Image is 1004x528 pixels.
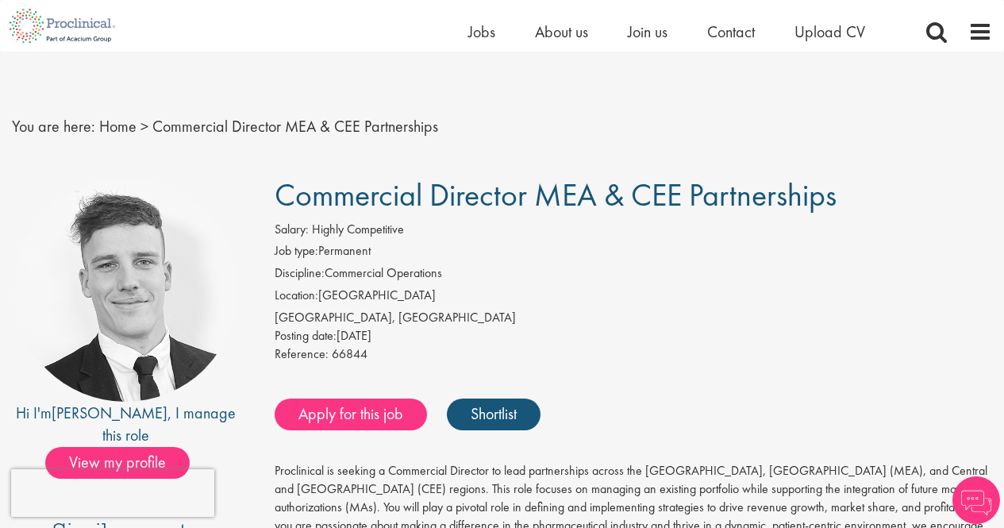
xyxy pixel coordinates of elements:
label: Salary: [275,221,309,239]
span: Commercial Director MEA & CEE Partnerships [152,116,438,137]
a: Join us [628,21,667,42]
span: Commercial Director MEA & CEE Partnerships [275,175,837,215]
li: [GEOGRAPHIC_DATA] [275,287,992,309]
div: [DATE] [275,327,992,345]
img: Chatbot [952,476,1000,524]
label: Discipline: [275,264,325,283]
span: > [140,116,148,137]
div: [GEOGRAPHIC_DATA], [GEOGRAPHIC_DATA] [275,309,992,327]
span: Posting date: [275,327,337,344]
a: Upload CV [794,21,865,42]
iframe: reCAPTCHA [11,469,214,517]
a: [PERSON_NAME] [52,403,167,423]
div: Hi I'm , I manage this role [12,402,239,447]
label: Job type: [275,242,318,260]
a: Jobs [468,21,495,42]
span: View my profile [45,447,190,479]
li: Commercial Operations [275,264,992,287]
a: Contact [707,21,755,42]
span: 66844 [332,345,367,362]
span: You are here: [12,116,95,137]
li: Permanent [275,242,992,264]
label: Location: [275,287,318,305]
span: Highly Competitive [312,221,404,237]
label: Reference: [275,345,329,364]
a: Apply for this job [275,399,427,430]
img: imeage of recruiter Nicolas Daniel [13,178,237,402]
a: breadcrumb link [99,116,137,137]
a: View my profile [45,450,206,471]
a: Shortlist [447,399,540,430]
a: About us [535,21,588,42]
